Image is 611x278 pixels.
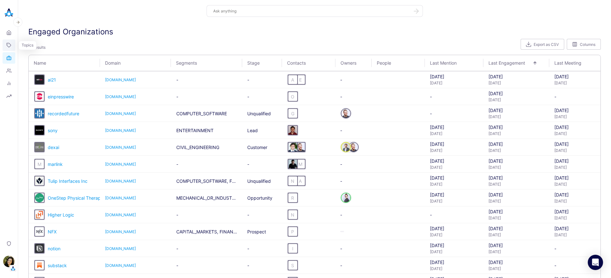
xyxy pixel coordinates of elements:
[105,263,166,268] a: [DOMAIN_NAME]
[105,128,166,133] a: [DOMAIN_NAME]
[288,143,297,152] img: Anthony Tayoun
[288,75,298,85] button: A
[288,92,297,101] div: O
[488,97,544,102] div: [DATE]
[295,75,305,85] button: E
[34,226,42,237] a: organization badge
[341,108,348,118] a: person badge
[171,88,242,105] td: -
[34,226,45,237] button: NFX
[48,212,74,217] a: Higher Logic
[488,158,544,164] div: [DATE]
[288,159,298,169] button: Liron Bercovich
[48,246,60,251] span: notion
[554,108,595,113] div: [DATE]
[171,223,242,240] td: CAPITAL_MARKETS, FINANCIAL SERVICES
[341,142,351,152] div: Go to person's profile
[296,160,305,168] div: M
[341,193,348,203] a: person badge
[171,173,242,189] td: COMPUTER_SOFTWARE, FOOD_BEVERAGES
[288,226,298,237] button: P
[554,182,595,187] div: [DATE]
[341,109,350,118] img: Yuval Gonczarowski
[34,142,42,152] a: organization badge
[554,141,595,147] div: [DATE]
[34,75,45,85] div: Go to organization's profile
[48,263,67,268] span: substack
[549,88,600,105] td: -
[35,143,44,152] img: dexai
[34,176,45,186] button: Tulip Interfaces Inc
[341,60,360,66] span: Owners
[242,257,282,274] td: -
[3,253,15,272] button: Ilana DjemalTenant Logo
[488,81,544,85] div: [DATE]
[488,125,544,130] div: [DATE]
[34,226,45,237] div: Go to organization's profile
[34,193,45,203] button: OneStep Physical Therapy
[48,145,59,150] a: dexai
[34,176,45,186] div: Go to organization's profile
[242,156,282,173] td: -
[242,173,282,189] td: Unqualified
[242,223,282,240] td: Prospect
[335,173,371,189] td: -
[48,77,56,82] a: ai21
[34,210,42,220] a: organization badge
[171,71,242,88] td: -
[430,260,478,265] div: [DATE]
[341,108,351,118] div: Go to person's profile
[34,260,42,270] a: organization badge
[288,260,298,270] button: S
[35,109,44,118] img: recordedfuture
[430,226,478,231] div: [DATE]
[549,55,600,71] th: Last Meeting
[34,159,42,169] a: organization badge
[488,114,544,119] div: [DATE]
[242,139,282,156] td: Customer
[372,55,425,71] th: People
[171,156,242,173] td: -
[48,161,63,167] a: marlink
[48,128,58,133] span: sony
[288,176,298,186] button: N
[105,162,166,167] a: [DOMAIN_NAME]
[34,193,42,203] a: organization badge
[341,193,351,203] button: Roni Shalev
[34,243,45,253] div: Go to organization's profile
[34,159,45,169] button: M
[35,92,44,101] img: einpresswire
[349,143,358,152] img: Yuval Gonczarowski
[35,244,44,253] img: notion
[554,232,595,237] div: [DATE]
[242,206,282,223] td: -
[430,141,478,147] div: [DATE]
[335,88,371,105] td: -
[488,131,544,136] div: [DATE]
[34,75,45,85] button: ai21
[335,240,371,257] td: -
[242,189,282,206] td: Opportunity
[288,109,297,118] div: G
[3,6,15,19] img: Akooda Logo
[288,210,298,220] button: N
[430,182,478,187] div: [DATE]
[48,94,74,99] span: einpresswire
[34,260,45,270] div: Go to organization's profile
[554,175,595,181] div: [DATE]
[335,257,371,274] td: -
[554,209,595,214] div: [DATE]
[554,226,595,231] div: [DATE]
[3,256,15,267] img: Ilana Djemal
[48,178,88,184] span: Tulip Interfaces Inc
[242,71,282,88] td: -
[335,156,371,173] td: -
[171,105,242,122] td: COMPUTER_SOFTWARE
[430,199,478,203] div: [DATE]
[430,243,478,248] div: [DATE]
[10,265,16,272] img: Tenant Logo
[295,159,305,169] button: M
[488,60,533,66] span: Last Engagement
[105,77,166,82] a: [DOMAIN_NAME]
